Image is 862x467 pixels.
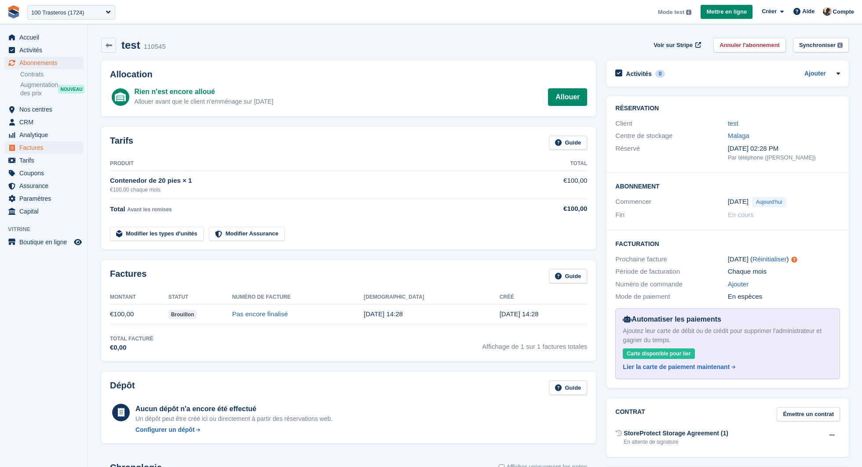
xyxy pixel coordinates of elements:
[19,180,72,192] span: Assurance
[19,103,72,116] span: Nos centres
[20,70,83,79] a: Contrats
[615,197,727,207] div: Commencer
[110,205,125,213] span: Total
[4,31,83,43] a: menu
[144,42,166,52] div: 110545
[19,129,72,141] span: Analytique
[19,57,72,69] span: Abonnements
[4,192,83,205] a: menu
[548,88,587,106] a: Allouer
[232,290,364,304] th: Numéro de facture
[19,31,72,43] span: Accueil
[4,154,83,167] a: menu
[802,7,815,16] span: Aide
[752,197,786,207] span: Aujourd'hui
[232,310,288,318] a: Pas encore finalisé
[73,237,83,247] a: Boutique d'aperçu
[615,254,727,264] div: Prochaine facture
[615,239,840,248] h2: Facturation
[110,186,530,194] div: €100,00 chaque mois
[4,180,83,192] a: menu
[615,267,727,277] div: Période de facturation
[728,254,840,264] div: [DATE] ( )
[135,404,332,414] div: Aucun dépôt n'a encore été effectué
[706,7,747,16] span: Mettre en ligne
[19,205,72,217] span: Capital
[624,429,728,438] div: StoreProtect Storage Agreement (1)
[482,335,587,353] span: Affichage de 1 sur 1 factures totales
[4,167,83,179] a: menu
[623,348,694,359] div: Carte disponible pour lier
[658,8,685,17] span: Mode test
[110,136,133,150] h2: Tarifs
[549,269,588,283] a: Guide
[31,8,84,17] div: 100 Trasteros (1724)
[793,38,849,52] button: Synchroniser
[134,97,273,106] div: Allouer avant que le client n'emménage sur [DATE]
[799,41,836,50] div: Synchroniser
[500,290,588,304] th: Créé
[4,44,83,56] a: menu
[364,310,403,318] time: 2025-09-27 12:28:21 UTC
[728,144,840,154] div: [DATE] 02:28 PM
[728,197,749,207] time: 2025-09-25 23:00:00 UTC
[4,236,83,248] a: menu
[615,144,727,162] div: Réservé
[728,267,840,277] div: Chaque mois
[7,5,20,18] img: stora-icon-8386f47178a22dfd0bd8f6a31ec36ba5ce8667c1dd55bd0f319d3a0aa187defe.svg
[58,85,84,94] div: NOUVEAU
[728,279,749,290] a: Ajouter
[650,38,703,52] a: Voir sur Stripe
[110,176,530,186] div: Contenedor de 20 pies × 1
[728,132,749,139] a: Malaga
[777,407,840,422] a: Émettre un contrat
[837,43,843,48] img: icon-info-grey-7440780725fd019a000dd9b08b2336e03edf1995a4989e88bcd33f0948082b44.svg
[615,181,840,190] h2: Abonnement
[654,41,693,50] span: Voir sur Stripe
[4,205,83,217] a: menu
[615,131,727,141] div: Centre de stockage
[549,136,588,150] a: Guide
[19,192,72,205] span: Paramètres
[752,255,787,263] a: Réinitialiser
[615,210,727,220] div: Fin
[4,116,83,128] a: menu
[530,171,587,199] td: €100,00
[623,362,829,372] a: Lier la carte de paiement maintenant
[110,269,146,283] h2: Factures
[728,153,840,162] div: Par téléphone ([PERSON_NAME])
[135,425,195,434] div: Configurer un dépôt
[615,292,727,302] div: Mode de paiement
[615,407,645,422] h2: Contrat
[615,105,840,112] h2: Réservation
[19,44,72,56] span: Activités
[110,69,587,80] h2: Allocation
[20,81,58,98] span: Augmentation des prix
[701,5,752,19] a: Mettre en ligne
[713,38,786,52] a: Annuler l'abonnement
[168,290,232,304] th: Statut
[762,7,777,16] span: Créer
[833,7,854,16] span: Compte
[4,57,83,69] a: menu
[530,204,587,214] div: €100,00
[127,206,172,213] span: Avant les remises
[624,438,728,446] div: En attente de signature
[4,103,83,116] a: menu
[110,304,168,324] td: €100,00
[19,141,72,154] span: Factures
[728,119,738,127] a: test
[110,335,153,343] div: Total facturé
[19,167,72,179] span: Coupons
[728,292,840,302] div: En espèces
[623,326,833,345] div: Ajoutez leur carte de débit ou de crédit pour supprimer l'administrateur et gagner du temps.
[135,425,332,434] a: Configurer un dépôt
[823,7,832,16] img: Patrick Blanc
[686,10,691,15] img: icon-info-grey-7440780725fd019a000dd9b08b2336e03edf1995a4989e88bcd33f0948082b44.svg
[4,141,83,154] a: menu
[728,211,754,218] span: En cours
[8,225,88,234] span: Vitrine
[19,236,72,248] span: Boutique en ligne
[549,380,588,395] a: Guide
[626,70,651,78] h2: Activités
